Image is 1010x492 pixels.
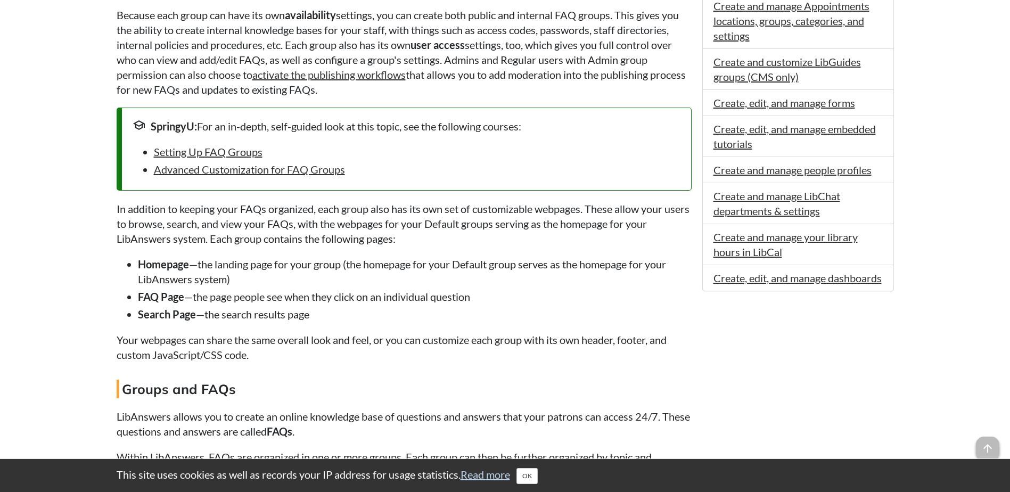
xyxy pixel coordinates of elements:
[410,38,465,51] strong: user access
[138,257,692,286] li: —the landing page for your group (the homepage for your Default group serves as the homepage for ...
[138,290,184,303] strong: FAQ Page
[713,231,858,258] a: Create and manage your library hours in LibCal
[117,380,692,398] h4: Groups and FAQs
[106,467,905,484] div: This site uses cookies as well as records your IP address for usage statistics.
[138,307,692,322] li: —the search results page
[151,120,197,133] strong: SpringyU:
[713,190,840,217] a: Create and manage LibChat departments & settings
[267,425,292,438] strong: FAQs
[713,55,861,83] a: Create and customize LibGuides groups (CMS only)
[713,122,876,150] a: Create, edit, and manage embedded tutorials
[117,409,692,439] p: LibAnswers allows you to create an online knowledge base of questions and answers that your patro...
[252,68,406,81] a: activate the publishing workflows
[976,437,999,460] span: arrow_upward
[133,119,145,132] span: school
[117,332,692,362] p: Your webpages can share the same overall look and feel, or you can customize each group with its ...
[138,289,692,304] li: —the page people see when they click on an individual question
[117,7,692,97] p: Because each group can have its own settings, you can create both public and internal FAQ groups....
[461,468,510,481] a: Read more
[133,119,680,134] div: For an in-depth, self-guided look at this topic, see the following courses:
[713,96,855,109] a: Create, edit, and manage forms
[516,468,538,484] button: Close
[138,258,189,270] strong: Homepage
[138,308,196,321] strong: Search Page
[285,9,336,21] strong: availability
[976,438,999,450] a: arrow_upward
[117,449,692,479] p: Within LibAnswers, FAQs are organized in one or more groups. Each group can then be further organ...
[713,163,872,176] a: Create and manage people profiles
[154,163,345,176] a: Advanced Customization for FAQ Groups
[117,201,692,246] p: In addition to keeping your FAQs organized, each group also has its own set of customizable webpa...
[713,272,882,284] a: Create, edit, and manage dashboards
[154,145,262,158] a: Setting Up FAQ Groups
